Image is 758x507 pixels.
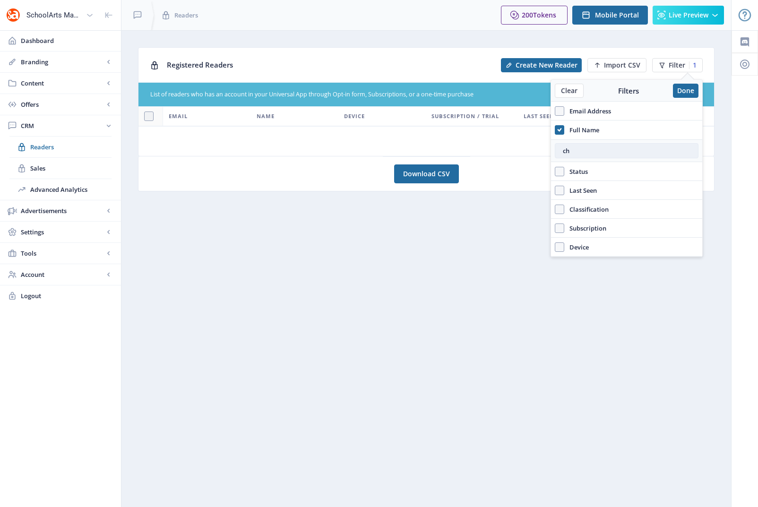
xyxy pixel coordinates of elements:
span: CRM [21,121,104,130]
div: SchoolArts Magazine [26,5,82,26]
span: Import CSV [604,61,640,69]
span: Registered Readers [167,60,233,69]
span: Mobile Portal [595,11,639,19]
a: Readers [9,137,112,157]
span: Advertisements [21,206,104,215]
span: Branding [21,57,104,67]
span: Tools [21,249,104,258]
span: Subscription [564,223,606,234]
span: Account [21,270,104,279]
a: Sales [9,158,112,179]
button: Live Preview [653,6,724,25]
span: Create New Reader [516,61,577,69]
span: Name [257,111,275,122]
span: Last Seen [564,185,597,196]
span: Settings [21,227,104,237]
img: properties.app_icon.png [6,8,21,23]
app-collection-view: Registered Readers [138,47,715,156]
span: Content [21,78,104,88]
span: Live Preview [669,11,708,19]
button: Import CSV [587,58,646,72]
a: Advanced Analytics [9,179,112,200]
span: Dashboard [21,36,113,45]
span: Filter [669,61,685,69]
span: Tokens [533,10,556,19]
span: Classification [564,204,609,215]
button: 200Tokens [501,6,568,25]
a: Download CSV [394,164,459,183]
div: Filters [584,86,673,95]
span: Device [564,241,589,253]
span: Device [344,111,365,122]
span: Last Seen [524,111,554,122]
span: Email Address [564,105,611,117]
span: Logout [21,291,113,301]
button: Clear [555,84,584,98]
span: Email [169,111,188,122]
span: Subscription / Trial [431,111,499,122]
span: Offers [21,100,104,109]
div: 1 [689,61,697,69]
span: Status [564,166,588,177]
span: Full Name [564,124,599,136]
button: Filter1 [652,58,703,72]
span: Readers [174,10,198,20]
button: Mobile Portal [572,6,648,25]
span: Advanced Analytics [30,185,112,194]
button: Done [673,84,698,98]
span: Sales [30,163,112,173]
a: New page [582,58,646,72]
div: List of readers who has an account in your Universal App through Opt-in form, Subscriptions, or a... [150,90,646,99]
span: Readers [30,142,112,152]
button: Create New Reader [501,58,582,72]
a: New page [495,58,582,72]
